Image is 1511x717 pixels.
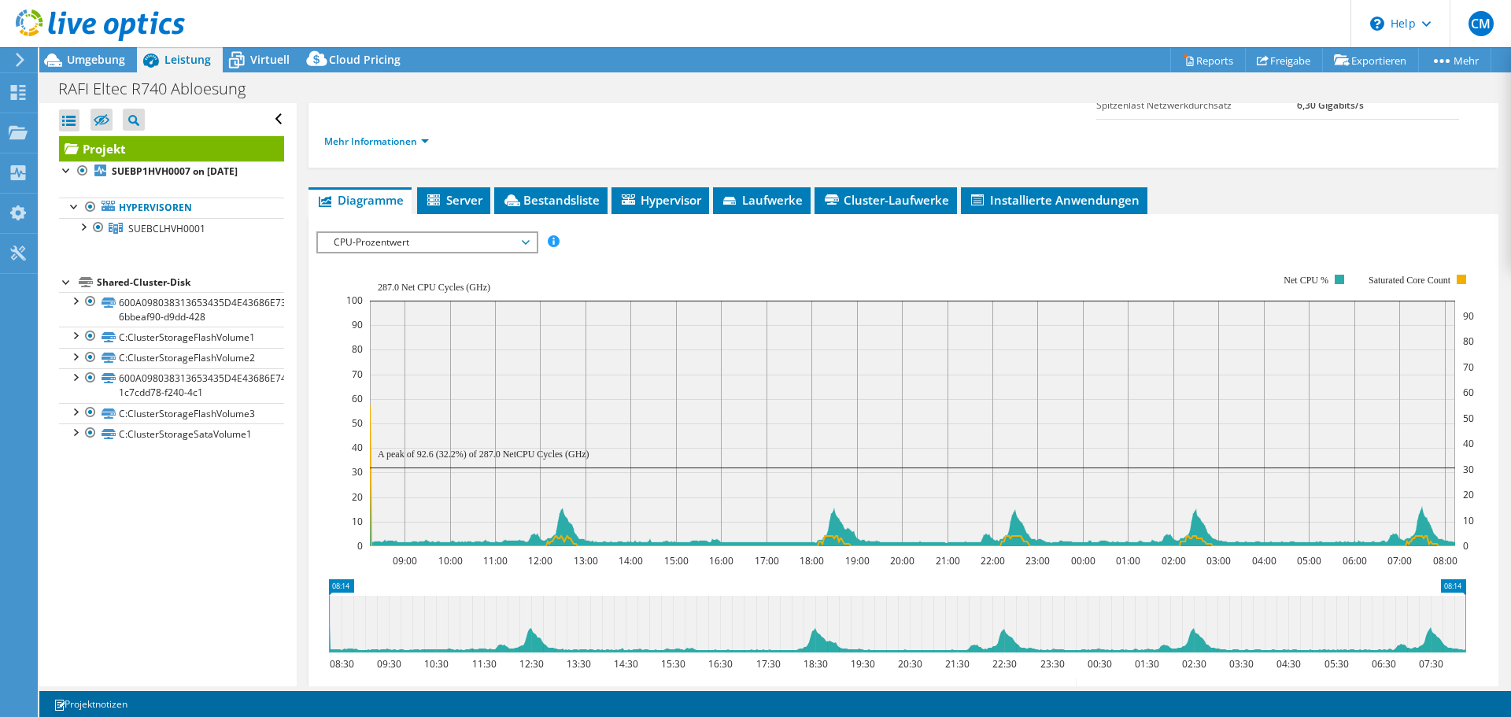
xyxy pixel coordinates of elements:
text: 03:00 [1206,554,1231,567]
span: Virtuell [250,52,290,67]
b: SUEBP1HVH0007 on [DATE] [112,164,238,178]
text: 14:30 [614,657,638,671]
text: 03:30 [1229,657,1254,671]
span: Bestandsliste [502,192,600,208]
text: 04:30 [1276,657,1301,671]
b: 6,30 Gigabits/s [1297,98,1364,112]
a: Reports [1170,48,1246,72]
a: C:ClusterStorageFlashVolume3 [59,403,284,423]
text: A peak of 92.6 (32.2%) of 287.0 NetCPU Cycles (GHz) [378,449,589,460]
text: 20 [352,490,363,504]
span: CM [1469,11,1494,36]
text: 17:00 [755,554,779,567]
text: 11:00 [483,554,508,567]
a: Exportieren [1322,48,1419,72]
svg: \n [1370,17,1384,31]
text: 17:30 [756,657,781,671]
a: SUEBCLHVH0001 [59,218,284,238]
a: Hypervisoren [59,198,284,218]
text: 20:00 [890,554,914,567]
label: Spitzenlast Netzwerkdurchsatz [1096,98,1297,113]
text: 02:00 [1162,554,1186,567]
text: 50 [1463,412,1474,425]
a: Mehr [1418,48,1491,72]
text: 80 [352,342,363,356]
text: 08:00 [1433,554,1457,567]
text: 90 [352,318,363,331]
text: 05:30 [1324,657,1349,671]
text: 05:00 [1297,554,1321,567]
text: 09:00 [393,554,417,567]
a: C:ClusterStorageSataVolume1 [59,423,284,444]
text: 23:00 [1025,554,1050,567]
span: CPU-Prozentwert [326,233,528,252]
span: Cloud Pricing [329,52,401,67]
text: 0 [357,539,363,553]
span: Cluster-Laufwerke [822,192,949,208]
text: 10:00 [438,554,463,567]
text: 07:00 [1387,554,1412,567]
span: Hypervisor [619,192,701,208]
text: 10 [352,515,363,528]
text: 60 [352,392,363,405]
text: 30 [352,465,363,479]
span: Leistung [164,52,211,67]
text: 15:00 [664,554,689,567]
text: 10:30 [424,657,449,671]
text: 12:00 [528,554,552,567]
text: 08:30 [330,657,354,671]
text: 07:30 [1419,657,1443,671]
text: 01:00 [1116,554,1140,567]
a: Projektnotizen [42,694,139,714]
text: 16:00 [709,554,733,567]
text: 06:00 [1343,554,1367,567]
text: 0 [1463,539,1469,553]
text: 06:30 [1372,657,1396,671]
h1: RAFI Eltec R740 Abloesung [51,80,270,98]
a: 600A098038313653435D4E43686E7372-6bbeaf90-d9dd-428 [59,292,284,327]
text: 18:30 [804,657,828,671]
text: 70 [352,368,363,381]
text: 40 [1463,437,1474,450]
a: Freigabe [1245,48,1323,72]
text: 100 [346,294,363,307]
text: 21:30 [945,657,970,671]
text: 13:30 [567,657,591,671]
text: 22:30 [992,657,1017,671]
text: Saturated Core Count [1369,275,1451,286]
text: 09:30 [377,657,401,671]
text: 40 [352,441,363,454]
text: 16:30 [708,657,733,671]
text: 50 [352,416,363,430]
text: 20:30 [898,657,922,671]
text: 00:00 [1071,554,1095,567]
text: 287.0 Net CPU Cycles (GHz) [378,282,490,293]
span: Laufwerke [721,192,803,208]
text: 70 [1463,360,1474,374]
text: 22:00 [981,554,1005,567]
text: 20 [1463,488,1474,501]
span: Installierte Anwendungen [969,192,1140,208]
span: Diagramme [316,192,404,208]
a: C:ClusterStorageFlashVolume2 [59,348,284,368]
text: 01:30 [1135,657,1159,671]
text: 00:30 [1088,657,1112,671]
text: 12:30 [519,657,544,671]
div: Shared-Cluster-Disk [97,273,284,292]
text: 14:00 [619,554,643,567]
text: Net CPU % [1284,275,1329,286]
text: 21:00 [936,554,960,567]
text: 10 [1463,514,1474,527]
a: C:ClusterStorageFlashVolume1 [59,327,284,347]
text: 30 [1463,463,1474,476]
text: 02:30 [1182,657,1206,671]
a: 600A098038313653435D4E43686E7439-1c7cdd78-f240-4c1 [59,368,284,403]
text: 80 [1463,334,1474,348]
text: 18:00 [800,554,824,567]
a: Projekt [59,136,284,161]
text: 19:00 [845,554,870,567]
a: Mehr Informationen [324,135,429,148]
span: Server [425,192,482,208]
text: 60 [1463,386,1474,399]
text: 23:30 [1040,657,1065,671]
